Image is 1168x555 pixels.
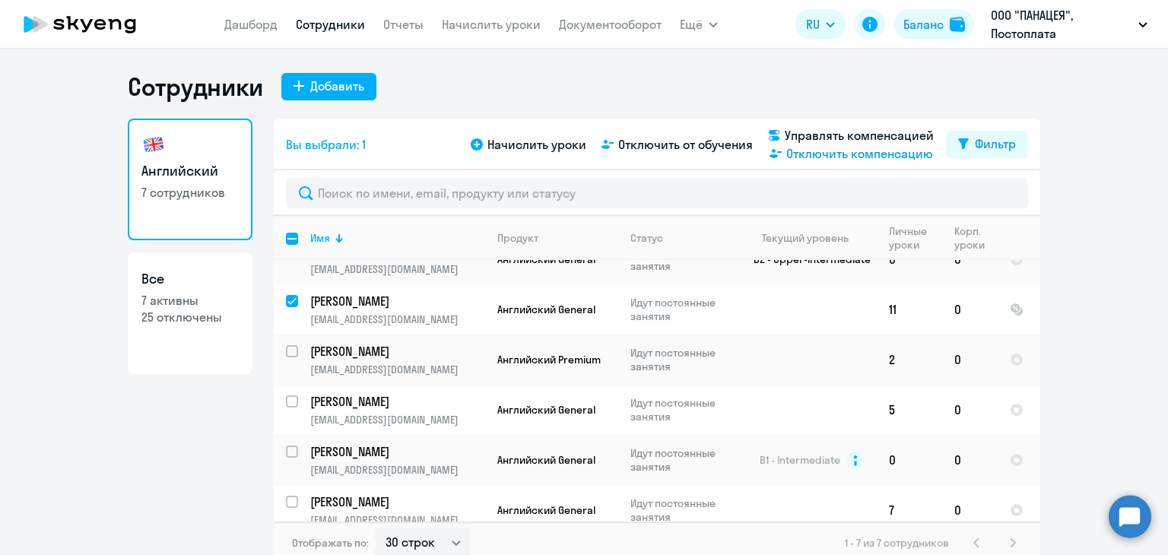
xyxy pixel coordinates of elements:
[310,463,484,477] p: [EMAIL_ADDRESS][DOMAIN_NAME]
[950,17,965,32] img: balance
[442,17,541,32] a: Начислить уроки
[497,303,595,316] span: Английский General
[286,178,1028,208] input: Поиск по имени, email, продукту или статусу
[141,184,239,201] p: 7 сотрудников
[680,15,703,33] span: Ещё
[630,231,663,245] div: Статус
[383,17,424,32] a: Отчеты
[310,262,484,276] p: [EMAIL_ADDRESS][DOMAIN_NAME]
[497,231,538,245] div: Продукт
[310,231,484,245] div: Имя
[877,435,942,485] td: 0
[310,493,484,510] a: [PERSON_NAME]
[975,135,1016,153] div: Фильтр
[296,17,365,32] a: Сотрудники
[310,413,484,427] p: [EMAIL_ADDRESS][DOMAIN_NAME]
[942,385,998,435] td: 0
[630,496,735,524] p: Идут постоянные занятия
[786,144,933,163] span: Отключить компенсацию
[310,231,330,245] div: Имя
[141,292,239,309] p: 7 активны
[942,485,998,535] td: 0
[497,403,595,417] span: Английский General
[497,353,601,366] span: Английский Premium
[141,161,239,181] h3: Английский
[946,131,1028,158] button: Фильтр
[747,231,876,245] div: Текущий уровень
[310,393,484,410] a: [PERSON_NAME]
[310,443,484,460] a: [PERSON_NAME]
[310,363,484,376] p: [EMAIL_ADDRESS][DOMAIN_NAME]
[292,536,369,550] span: Отображать по:
[785,126,934,144] span: Управлять компенсацией
[487,135,586,154] span: Начислить уроки
[762,231,849,245] div: Текущий уровень
[894,9,974,40] button: Балансbalance
[877,485,942,535] td: 7
[954,224,985,252] div: Корп. уроки
[497,231,617,245] div: Продукт
[991,6,1132,43] p: ООО "ПАНАЦЕЯ", Постоплата
[795,9,846,40] button: RU
[630,346,735,373] p: Идут постоянные занятия
[286,135,366,154] span: Вы выбрали: 1
[310,293,482,309] p: [PERSON_NAME]
[310,312,484,326] p: [EMAIL_ADDRESS][DOMAIN_NAME]
[903,15,944,33] div: Баланс
[310,293,484,309] a: [PERSON_NAME]
[310,77,364,95] div: Добавить
[497,453,595,467] span: Английский General
[942,284,998,335] td: 0
[942,335,998,385] td: 0
[141,132,166,157] img: english
[310,513,484,527] p: [EMAIL_ADDRESS][DOMAIN_NAME]
[630,296,735,323] p: Идут постоянные занятия
[877,385,942,435] td: 5
[128,252,252,374] a: Все7 активны25 отключены
[128,71,263,102] h1: Сотрудники
[310,343,484,360] a: [PERSON_NAME]
[630,396,735,423] p: Идут постоянные занятия
[806,15,820,33] span: RU
[942,435,998,485] td: 0
[128,119,252,240] a: Английский7 сотрудников
[760,453,840,467] span: B1 - Intermediate
[224,17,278,32] a: Дашборд
[630,446,735,474] p: Идут постоянные занятия
[310,393,482,410] p: [PERSON_NAME]
[630,231,735,245] div: Статус
[310,493,482,510] p: [PERSON_NAME]
[310,343,482,360] p: [PERSON_NAME]
[983,6,1155,43] button: ООО "ПАНАЦЕЯ", Постоплата
[618,135,753,154] span: Отключить от обучения
[497,503,595,517] span: Английский General
[141,309,239,325] p: 25 отключены
[559,17,662,32] a: Документооборот
[877,284,942,335] td: 11
[877,335,942,385] td: 2
[889,224,928,252] div: Личные уроки
[141,269,239,289] h3: Все
[281,73,376,100] button: Добавить
[680,9,718,40] button: Ещё
[845,536,949,550] span: 1 - 7 из 7 сотрудников
[954,224,997,252] div: Корп. уроки
[310,443,482,460] p: [PERSON_NAME]
[889,224,941,252] div: Личные уроки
